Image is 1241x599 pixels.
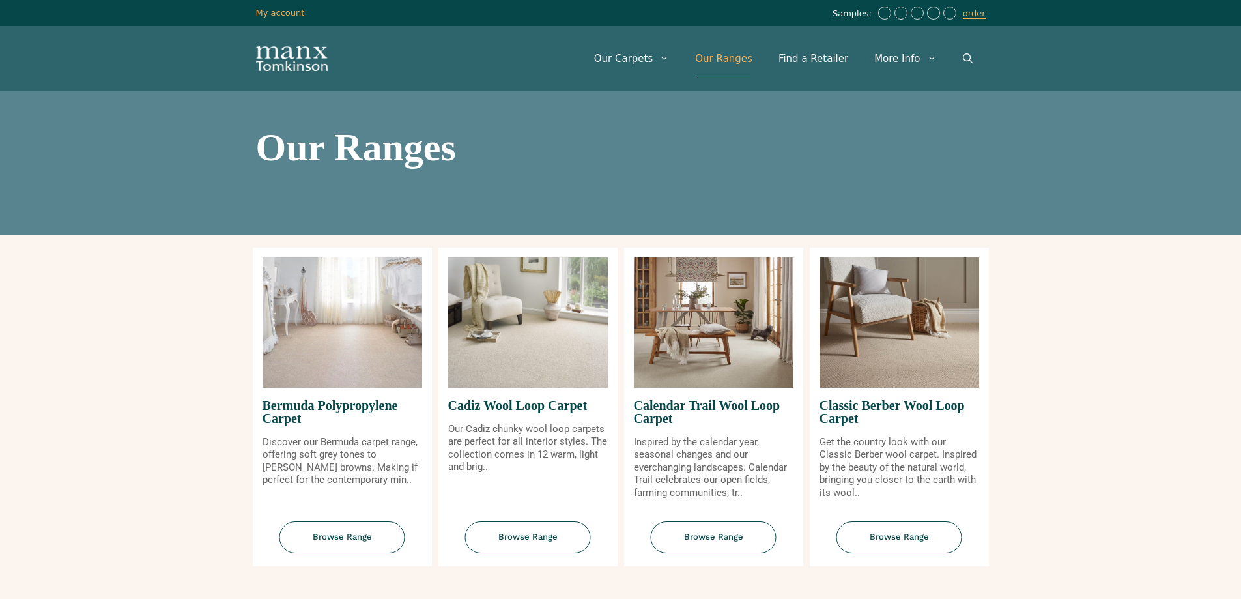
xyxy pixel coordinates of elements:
a: Open Search Bar [950,39,986,78]
p: Inspired by the calendar year, seasonal changes and our everchanging landscapes. Calendar Trail c... [634,436,793,500]
a: Find a Retailer [765,39,861,78]
a: Browse Range [810,521,989,566]
p: Our Cadiz chunky wool loop carpets are perfect for all interior styles. The collection comes in 1... [448,423,608,474]
span: Bermuda Polypropylene Carpet [263,388,422,436]
img: Classic Berber Wool Loop Carpet [820,257,979,388]
span: Browse Range [465,521,591,553]
a: My account [256,8,305,18]
a: Browse Range [253,521,432,566]
img: Bermuda Polypropylene Carpet [263,257,422,388]
a: Our Ranges [682,39,765,78]
a: Browse Range [624,521,803,566]
img: Manx Tomkinson [256,46,328,71]
span: Classic Berber Wool Loop Carpet [820,388,979,436]
nav: Primary [581,39,986,78]
a: Browse Range [438,521,618,566]
img: Calendar Trail Wool Loop Carpet [634,257,793,388]
a: order [963,8,986,19]
a: Our Carpets [581,39,683,78]
p: Get the country look with our Classic Berber wool carpet. Inspired by the beauty of the natural w... [820,436,979,500]
a: More Info [861,39,949,78]
span: Browse Range [279,521,405,553]
p: Discover our Bermuda carpet range, offering soft grey tones to [PERSON_NAME] browns. Making if pe... [263,436,422,487]
span: Browse Range [651,521,777,553]
span: Browse Range [836,521,962,553]
span: Calendar Trail Wool Loop Carpet [634,388,793,436]
span: Cadiz Wool Loop Carpet [448,388,608,423]
img: Cadiz Wool Loop Carpet [448,257,608,388]
h1: Our Ranges [256,128,986,167]
span: Samples: [833,8,875,20]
